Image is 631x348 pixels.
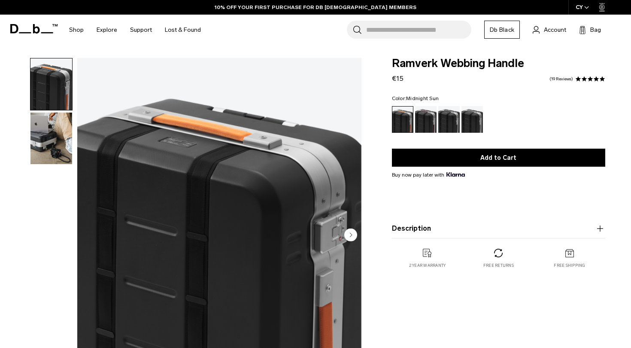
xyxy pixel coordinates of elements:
[579,24,601,35] button: Bag
[344,228,357,243] button: Next slide
[409,263,446,269] p: 2 year warranty
[97,15,117,45] a: Explore
[63,15,207,45] nav: Main Navigation
[406,95,439,101] span: Midnight Sun
[69,15,84,45] a: Shop
[438,106,460,133] a: Black Out
[461,106,483,133] a: Gneiss
[554,263,585,269] p: Free Shipping
[30,58,72,110] img: Ramverk_webbing_handle_04.png
[392,223,605,234] button: Description
[392,106,413,133] a: Midnight Sun
[30,113,72,164] img: Ramverk_webbing_handle_10_15fb557d-de52-4826-94b1-6de6b72876d0.png
[590,25,601,34] span: Bag
[483,263,514,269] p: Free Returns
[544,25,566,34] span: Account
[215,3,416,11] a: 10% OFF YOUR FIRST PURCHASE FOR DB [DEMOGRAPHIC_DATA] MEMBERS
[415,106,437,133] a: Raspberry
[30,112,73,165] button: Ramverk_webbing_handle_10_15fb557d-de52-4826-94b1-6de6b72876d0.png
[392,149,605,167] button: Add to Cart
[533,24,566,35] a: Account
[392,74,403,82] span: €15
[549,77,573,81] a: 19 reviews
[446,172,465,177] img: {"height" => 20, "alt" => "Klarna"}
[392,171,465,179] span: Buy now pay later with
[130,15,152,45] a: Support
[165,15,201,45] a: Lost & Found
[392,58,605,69] span: Ramverk Webbing Handle
[484,21,520,39] a: Db Black
[30,58,73,110] button: Ramverk_webbing_handle_04.png
[392,96,439,101] legend: Color:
